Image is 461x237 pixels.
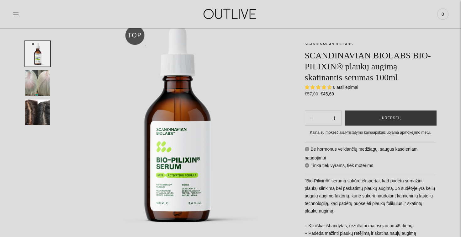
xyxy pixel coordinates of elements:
button: Add product quantity [305,110,318,126]
input: Product quantity [318,114,328,123]
span: Į krepšelį [379,115,402,121]
a: SCANDINAVIAN BIOLABS [305,42,353,46]
s: €57,00 [305,91,320,96]
button: Subtract product quantity [328,110,341,126]
span: €45,69 [321,91,334,96]
a: 0 [437,7,448,21]
button: Į krepšelį [345,110,437,126]
div: Kaina su mokesčiais. apskaičiuojama apmokėjimo metu. [305,129,436,136]
button: Translation missing: en.general.accessibility.image_thumbail [25,41,50,67]
img: OUTLIVE [191,3,270,25]
button: Translation missing: en.general.accessibility.image_thumbail [25,100,50,125]
a: Pristatymo kaina [345,130,373,135]
button: Translation missing: en.general.accessibility.image_thumbail [25,70,50,96]
h1: SCANDINAVIAN BIOLABS BIO-PILIXIN® plaukų augimą skatinantis serumas 100ml [305,50,436,83]
span: 4.67 stars [305,85,333,90]
span: 6 atsiliepimai [333,85,358,90]
span: 0 [438,10,447,19]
